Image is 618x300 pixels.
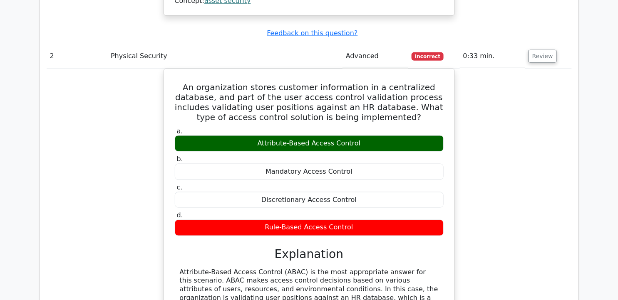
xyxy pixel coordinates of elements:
span: d. [177,211,183,219]
td: Physical Security [107,44,343,68]
button: Review [529,50,557,63]
span: Incorrect [412,52,444,61]
span: a. [177,127,183,135]
span: c. [177,183,183,191]
h3: Explanation [180,248,439,262]
div: Mandatory Access Control [175,164,444,180]
div: Attribute-Based Access Control [175,135,444,152]
td: 2 [47,44,108,68]
h5: An organization stores customer information in a centralized database, and part of the user acces... [174,82,444,122]
div: Rule-Based Access Control [175,220,444,236]
a: Feedback on this question? [267,29,357,37]
span: b. [177,155,183,163]
div: Discretionary Access Control [175,192,444,208]
td: Advanced [343,44,408,68]
td: 0:33 min. [460,44,525,68]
